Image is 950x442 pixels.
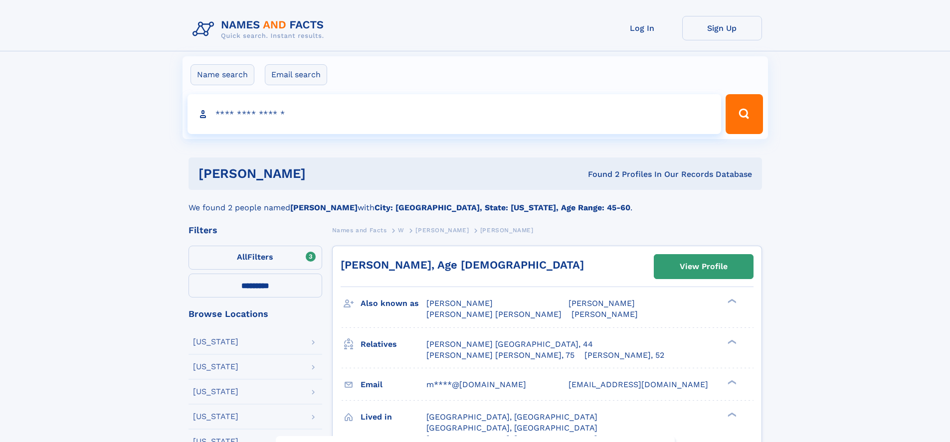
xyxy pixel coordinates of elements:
b: City: [GEOGRAPHIC_DATA], State: [US_STATE], Age Range: 45-60 [375,203,630,212]
a: Names and Facts [332,224,387,236]
h1: [PERSON_NAME] [198,167,447,180]
span: [PERSON_NAME] [480,227,534,234]
span: [PERSON_NAME] [571,309,638,319]
a: Log In [602,16,682,40]
span: [GEOGRAPHIC_DATA], [GEOGRAPHIC_DATA] [426,412,597,422]
a: [PERSON_NAME] [GEOGRAPHIC_DATA], 44 [426,339,593,350]
div: View Profile [680,255,728,278]
a: W [398,224,404,236]
a: [PERSON_NAME], 52 [584,350,664,361]
div: [US_STATE] [193,388,238,396]
h3: Lived in [361,409,426,426]
button: Search Button [726,94,762,134]
a: Sign Up [682,16,762,40]
div: [US_STATE] [193,338,238,346]
span: [GEOGRAPHIC_DATA], [GEOGRAPHIC_DATA] [426,423,597,433]
div: Filters [189,226,322,235]
span: [PERSON_NAME] [426,298,493,308]
label: Email search [265,64,327,85]
div: ❯ [725,338,737,345]
div: ❯ [725,379,737,385]
div: Found 2 Profiles In Our Records Database [447,169,752,180]
label: Name search [190,64,254,85]
img: Logo Names and Facts [189,16,332,43]
div: ❯ [725,298,737,304]
span: [EMAIL_ADDRESS][DOMAIN_NAME] [569,380,708,389]
div: Browse Locations [189,309,322,318]
b: [PERSON_NAME] [290,203,358,212]
span: W [398,227,404,234]
label: Filters [189,246,322,270]
h3: Relatives [361,336,426,353]
a: [PERSON_NAME] [PERSON_NAME], 75 [426,350,574,361]
a: [PERSON_NAME] [415,224,469,236]
div: [US_STATE] [193,413,238,421]
span: [PERSON_NAME] [569,298,635,308]
h3: Email [361,376,426,393]
div: ❯ [725,411,737,418]
span: [PERSON_NAME] [415,227,469,234]
div: [US_STATE] [193,363,238,371]
a: View Profile [654,255,753,279]
span: [PERSON_NAME] [PERSON_NAME] [426,309,562,319]
h3: Also known as [361,295,426,312]
span: All [237,252,247,262]
a: [PERSON_NAME], Age [DEMOGRAPHIC_DATA] [341,259,584,271]
input: search input [188,94,722,134]
div: We found 2 people named with . [189,190,762,214]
